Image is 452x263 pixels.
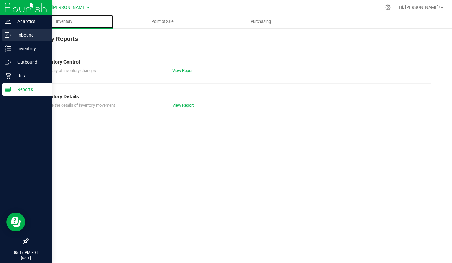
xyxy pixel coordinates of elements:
span: Summary of inventory changes [41,68,96,73]
iframe: Resource center [6,213,25,231]
p: Inbound [11,31,49,39]
span: Inventory [48,19,81,25]
p: Analytics [11,18,49,25]
span: Purchasing [242,19,279,25]
inline-svg: Reports [5,86,11,92]
span: Explore the details of inventory movement [41,103,115,108]
a: View Report [172,103,194,108]
a: Purchasing [212,15,310,28]
inline-svg: Retail [5,73,11,79]
span: Hi, [PERSON_NAME]! [399,5,440,10]
p: Inventory [11,45,49,52]
p: Retail [11,72,49,79]
inline-svg: Outbound [5,59,11,65]
a: Point of Sale [113,15,211,28]
div: Manage settings [384,4,392,10]
p: [DATE] [3,255,49,260]
div: Inventory Reports [28,34,439,49]
inline-svg: Inventory [5,45,11,52]
inline-svg: Inbound [5,32,11,38]
inline-svg: Analytics [5,18,11,25]
p: Outbound [11,58,49,66]
span: Point of Sale [143,19,182,25]
a: View Report [172,68,194,73]
span: GA1 - [PERSON_NAME] [39,5,86,10]
div: Inventory Control [41,58,426,66]
p: Reports [11,85,49,93]
p: 05:17 PM EDT [3,250,49,255]
div: Inventory Details [41,93,426,101]
a: Inventory [15,15,113,28]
